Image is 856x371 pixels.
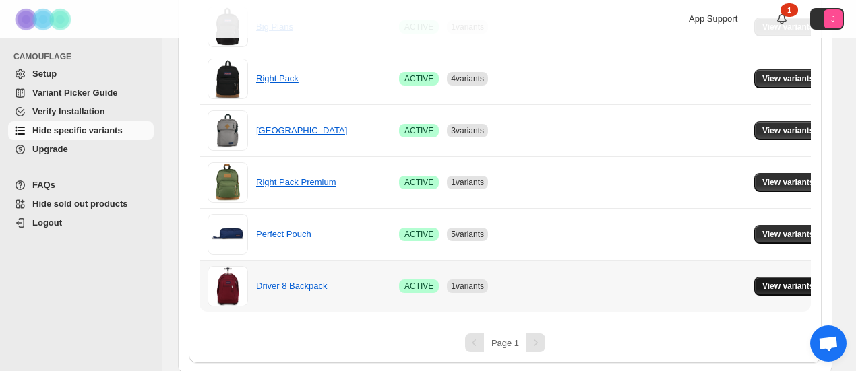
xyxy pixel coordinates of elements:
[831,15,835,23] text: J
[404,281,433,292] span: ACTIVE
[32,217,62,228] span: Logout
[451,126,484,135] span: 3 variants
[491,338,519,348] span: Page 1
[754,173,822,192] button: View variants
[754,69,822,88] button: View variants
[32,69,57,79] span: Setup
[8,121,154,140] a: Hide specific variants
[451,74,484,83] span: 4 variants
[32,88,117,98] span: Variant Picker Guide
[404,229,433,240] span: ACTIVE
[200,333,811,352] nav: Pagination
[32,180,55,190] span: FAQs
[256,229,311,239] a: Perfect Pouch
[762,125,814,136] span: View variants
[8,176,154,195] a: FAQs
[762,73,814,84] span: View variants
[32,199,128,209] span: Hide sold out products
[762,281,814,292] span: View variants
[810,8,844,30] button: Avatar with initials J
[256,125,347,135] a: [GEOGRAPHIC_DATA]
[32,125,123,135] span: Hide specific variants
[8,213,154,232] a: Logout
[32,144,68,154] span: Upgrade
[404,73,433,84] span: ACTIVE
[762,177,814,188] span: View variants
[256,73,299,83] a: Right Pack
[451,230,484,239] span: 5 variants
[754,121,822,140] button: View variants
[8,65,154,83] a: Setup
[451,178,484,187] span: 1 variants
[810,325,847,362] a: Open chat
[32,106,105,116] span: Verify Installation
[256,177,336,187] a: Right Pack Premium
[689,13,737,24] span: App Support
[13,51,155,62] span: CAMOUFLAGE
[11,1,78,38] img: Camouflage
[8,140,154,159] a: Upgrade
[256,281,327,291] a: Driver 8 Backpack
[8,83,154,102] a: Variant Picker Guide
[404,177,433,188] span: ACTIVE
[451,281,484,291] span: 1 variants
[762,229,814,240] span: View variants
[8,102,154,121] a: Verify Installation
[8,195,154,213] a: Hide sold out products
[781,3,798,17] div: 1
[404,125,433,136] span: ACTIVE
[824,9,843,28] span: Avatar with initials J
[754,277,822,296] button: View variants
[775,12,789,26] a: 1
[754,225,822,244] button: View variants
